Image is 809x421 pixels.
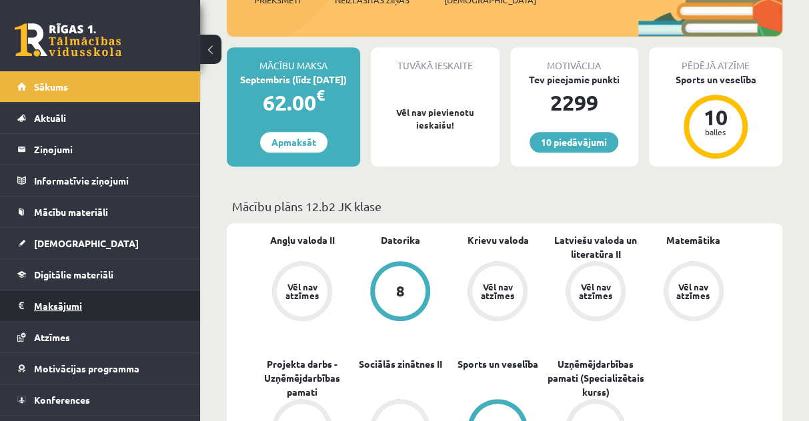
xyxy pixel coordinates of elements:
div: Tuvākā ieskaite [371,47,499,73]
a: Uzņēmējdarbības pamati (Specializētais kurss) [547,357,645,399]
div: Vēl nav atzīmes [577,282,614,300]
div: Vēl nav atzīmes [479,282,516,300]
a: Mācību materiāli [17,197,183,227]
a: Krievu valoda [467,233,528,247]
a: Apmaksāt [260,132,327,153]
a: Projekta darbs - Uzņēmējdarbības pamati [253,357,351,399]
p: Mācību plāns 12.b2 JK klase [232,197,777,215]
a: Matemātika [666,233,720,247]
a: Sākums [17,71,183,102]
legend: Maksājumi [34,290,183,321]
a: Atzīmes [17,322,183,352]
a: Angļu valoda II [270,233,335,247]
a: Digitālie materiāli [17,259,183,290]
a: Sports un veselība 10 balles [649,73,782,161]
a: 10 piedāvājumi [530,132,618,153]
div: Tev pieejamie punkti [510,73,638,87]
div: Septembris (līdz [DATE]) [227,73,360,87]
a: Ziņojumi [17,134,183,165]
div: 8 [395,284,404,298]
span: Digitālie materiāli [34,268,113,280]
span: Motivācijas programma [34,362,139,374]
a: [DEMOGRAPHIC_DATA] [17,228,183,258]
a: Maksājumi [17,290,183,321]
legend: Ziņojumi [34,134,183,165]
div: Vēl nav atzīmes [675,282,712,300]
legend: Informatīvie ziņojumi [34,165,183,196]
span: Konferences [34,394,90,406]
div: balles [696,128,736,136]
a: Sports un veselība [458,357,538,371]
a: Latviešu valoda un literatūra II [547,233,645,261]
a: Vēl nav atzīmes [253,261,351,324]
a: 8 [351,261,450,324]
a: Vēl nav atzīmes [644,261,742,324]
a: Konferences [17,384,183,415]
span: [DEMOGRAPHIC_DATA] [34,237,139,249]
div: 10 [696,107,736,128]
div: 62.00 [227,87,360,119]
a: Vēl nav atzīmes [449,261,547,324]
a: Aktuāli [17,103,183,133]
a: Rīgas 1. Tālmācības vidusskola [15,23,121,57]
a: Sociālās zinātnes II [358,357,442,371]
a: Datorika [380,233,420,247]
div: Vēl nav atzīmes [283,282,321,300]
a: Informatīvie ziņojumi [17,165,183,196]
span: € [316,85,325,105]
span: Atzīmes [34,331,70,343]
p: Vēl nav pievienotu ieskaišu! [377,106,492,132]
div: Pēdējā atzīme [649,47,782,73]
span: Mācību materiāli [34,206,108,218]
div: Motivācija [510,47,638,73]
div: Sports un veselība [649,73,782,87]
a: Motivācijas programma [17,353,183,384]
a: Vēl nav atzīmes [547,261,645,324]
span: Sākums [34,81,68,93]
span: Aktuāli [34,112,66,124]
div: Mācību maksa [227,47,360,73]
div: 2299 [510,87,638,119]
